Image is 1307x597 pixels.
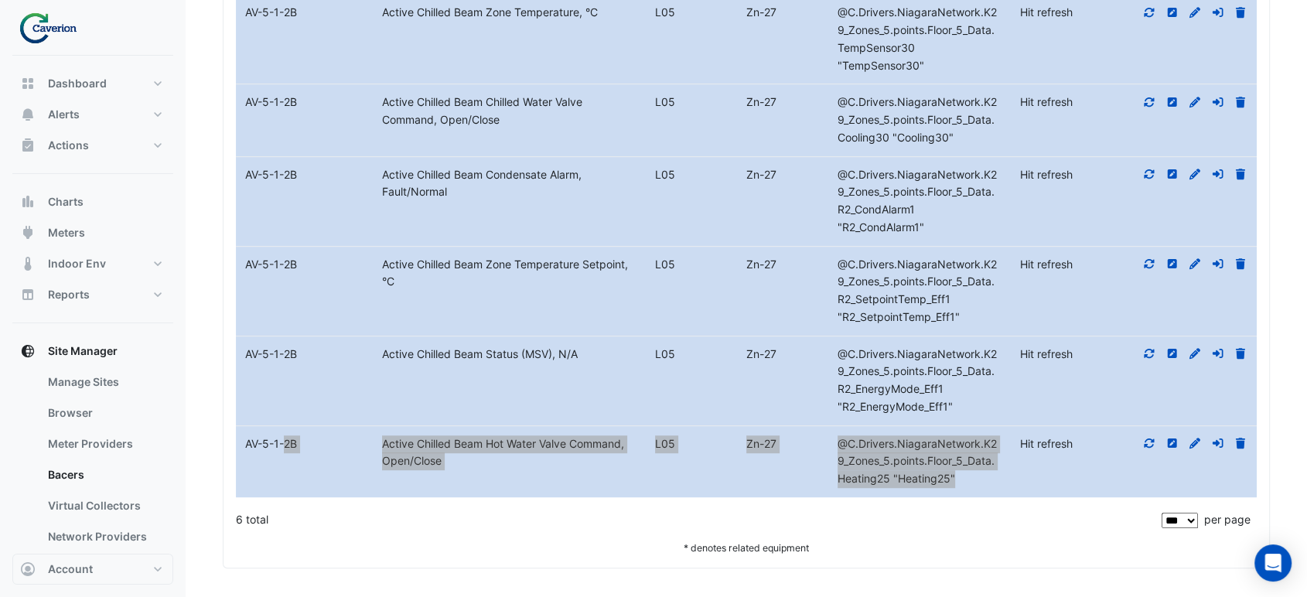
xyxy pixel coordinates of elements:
[1211,258,1225,271] a: Move to different equipment
[737,256,828,274] div: Zn-27
[36,397,173,428] a: Browser
[1020,437,1073,450] span: Hit refresh
[48,138,89,153] span: Actions
[1234,5,1247,19] a: Delete
[1234,437,1247,450] a: Delete
[684,542,809,554] small: * denotes related equipment
[48,561,93,577] span: Account
[1188,437,1202,450] a: Full Edit
[737,435,828,453] div: Zn-27
[838,5,997,71] span: Identifier
[1165,5,1179,19] a: Inline Edit
[838,95,997,144] span: Identifier
[48,225,85,241] span: Meters
[236,166,373,184] div: AV-5-1-2B
[20,225,36,241] app-icon: Meters
[373,346,647,363] div: Active Chilled Beam Status (MSV), N/A
[12,248,173,279] button: Indoor Env
[646,435,737,453] div: L05
[838,258,997,323] span: Identifier
[12,554,173,585] button: Account
[1234,95,1247,108] a: Delete
[1020,95,1073,108] span: Hit refresh
[373,256,647,292] div: Active Chilled Beam Zone Temperature Setpoint, °C
[737,166,828,184] div: Zn-27
[1142,437,1156,450] a: Refresh
[1142,5,1156,19] a: Refresh
[1234,168,1247,181] a: Delete
[1165,258,1179,271] a: Inline Edit
[48,194,84,210] span: Charts
[1165,168,1179,181] a: Inline Edit
[236,346,373,363] div: AV-5-1-2B
[12,336,173,367] button: Site Manager
[20,256,36,271] app-icon: Indoor Env
[236,500,1159,539] div: 6 total
[1020,347,1073,360] span: Hit refresh
[1020,258,1073,271] span: Hit refresh
[19,12,88,43] img: Company Logo
[12,130,173,161] button: Actions
[737,346,828,363] div: Zn-27
[838,168,997,234] span: Identifier
[737,4,828,22] div: Zn-27
[1211,95,1225,108] a: Move to different equipment
[236,435,373,453] div: AV-5-1-2B
[1188,258,1202,271] a: Full Edit
[20,138,36,153] app-icon: Actions
[12,279,173,310] button: Reports
[20,343,36,359] app-icon: Site Manager
[12,186,173,217] button: Charts
[1234,258,1247,271] a: Delete
[1142,95,1156,108] a: Refresh
[36,428,173,459] a: Meter Providers
[838,347,997,413] span: Identifier
[48,343,118,359] span: Site Manager
[1142,168,1156,181] a: Refresh
[1142,347,1156,360] a: Refresh
[236,256,373,274] div: AV-5-1-2B
[48,107,80,122] span: Alerts
[1188,95,1202,108] a: Full Edit
[20,76,36,91] app-icon: Dashboard
[236,94,373,111] div: AV-5-1-2B
[373,166,647,202] div: Active Chilled Beam Condensate Alarm, Fault/Normal
[1211,437,1225,450] a: Move to different equipment
[48,287,90,302] span: Reports
[1142,258,1156,271] a: Refresh
[12,68,173,99] button: Dashboard
[1165,347,1179,360] a: Inline Edit
[36,367,173,397] a: Manage Sites
[646,4,737,22] div: L05
[1165,95,1179,108] a: Inline Edit
[36,459,173,490] a: Bacers
[646,166,737,184] div: L05
[646,346,737,363] div: L05
[646,256,737,274] div: L05
[737,94,828,111] div: Zn-27
[48,76,107,91] span: Dashboard
[1188,347,1202,360] a: Full Edit
[1254,544,1292,582] div: Open Intercom Messenger
[36,521,173,552] a: Network Providers
[1188,168,1202,181] a: Full Edit
[12,99,173,130] button: Alerts
[646,94,737,111] div: L05
[1020,5,1073,19] span: Hit refresh
[1211,347,1225,360] a: Move to different equipment
[12,217,173,248] button: Meters
[1211,5,1225,19] a: Move to different equipment
[1234,347,1247,360] a: Delete
[1211,168,1225,181] a: Move to different equipment
[1188,5,1202,19] a: Full Edit
[20,194,36,210] app-icon: Charts
[373,4,647,22] div: Active Chilled Beam Zone Temperature, °C
[1020,168,1073,181] span: Hit refresh
[236,4,373,22] div: AV-5-1-2B
[20,107,36,122] app-icon: Alerts
[1165,437,1179,450] a: Inline Edit
[20,287,36,302] app-icon: Reports
[48,256,106,271] span: Indoor Env
[36,490,173,521] a: Virtual Collectors
[838,437,997,486] span: Identifier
